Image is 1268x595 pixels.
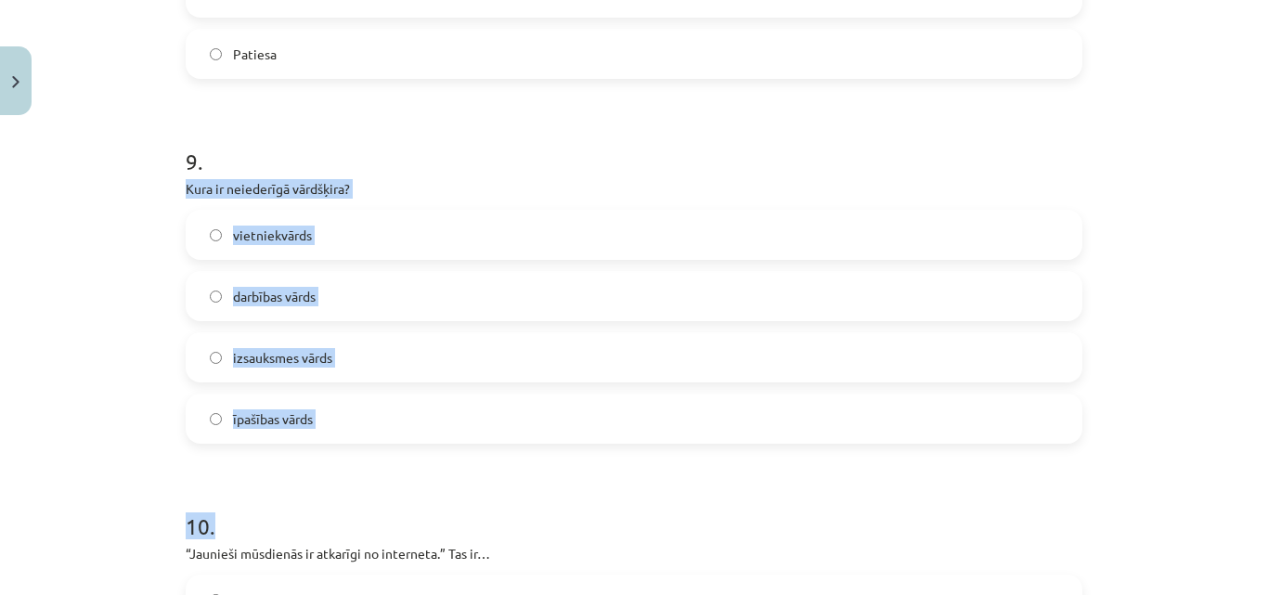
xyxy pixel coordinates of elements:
input: izsauksmes vārds [210,352,222,364]
p: Kura ir neiederīgā vārdšķira? [186,179,1082,199]
img: icon-close-lesson-0947bae3869378f0d4975bcd49f059093ad1ed9edebbc8119c70593378902aed.svg [12,76,19,88]
input: Patiesa [210,48,222,60]
p: “Jaunieši mūsdienās ir atkarīgi no interneta.” Tas ir… [186,544,1082,563]
span: izsauksmes vārds [233,348,332,368]
h1: 10 . [186,481,1082,538]
input: īpašības vārds [210,413,222,425]
h1: 9 . [186,116,1082,174]
input: darbības vārds [210,291,222,303]
span: Patiesa [233,45,277,64]
input: vietniekvārds [210,229,222,241]
span: vietniekvārds [233,226,312,245]
span: darbības vārds [233,287,316,306]
span: īpašības vārds [233,409,313,429]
